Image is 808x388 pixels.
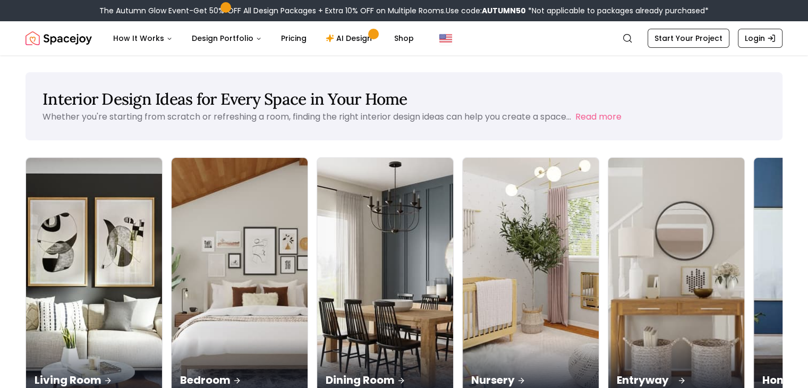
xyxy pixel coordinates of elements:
[482,5,526,16] b: AUTUMN50
[471,373,590,387] p: Nursery
[25,28,92,49] a: Spacejoy
[25,28,92,49] img: Spacejoy Logo
[25,21,783,55] nav: Global
[105,28,181,49] button: How It Works
[526,5,709,16] span: *Not applicable to packages already purchased*
[446,5,526,16] span: Use code:
[42,111,571,123] p: Whether you're starting from scratch or refreshing a room, finding the right interior design idea...
[386,28,422,49] a: Shop
[326,373,445,387] p: Dining Room
[35,373,154,387] p: Living Room
[575,111,622,123] button: Read more
[99,5,709,16] div: The Autumn Glow Event-Get 50% OFF All Design Packages + Extra 10% OFF on Multiple Rooms.
[183,28,270,49] button: Design Portfolio
[42,89,766,108] h1: Interior Design Ideas for Every Space in Your Home
[617,373,736,387] p: Entryway
[105,28,422,49] nav: Main
[439,32,452,45] img: United States
[273,28,315,49] a: Pricing
[648,29,729,48] a: Start Your Project
[738,29,783,48] a: Login
[317,28,384,49] a: AI Design
[180,373,299,387] p: Bedroom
